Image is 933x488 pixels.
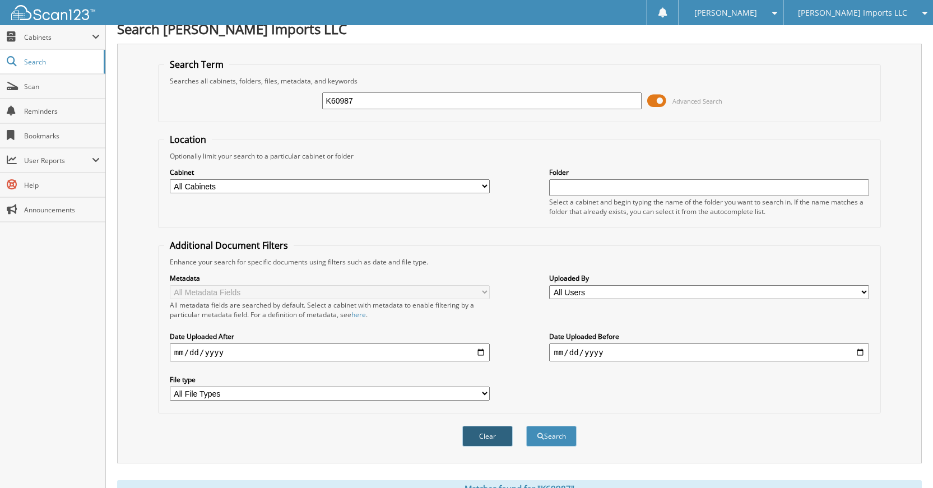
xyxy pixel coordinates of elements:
button: Clear [462,426,513,447]
label: Date Uploaded After [170,332,490,341]
div: Searches all cabinets, folders, files, metadata, and keywords [164,76,875,86]
span: Help [24,180,100,190]
label: Cabinet [170,168,490,177]
img: scan123-logo-white.svg [11,5,95,20]
label: File type [170,375,490,384]
span: [PERSON_NAME] Imports LLC [798,10,907,16]
span: Cabinets [24,32,92,42]
span: Bookmarks [24,131,100,141]
span: [PERSON_NAME] [694,10,757,16]
div: Enhance your search for specific documents using filters such as date and file type. [164,257,875,267]
label: Metadata [170,273,490,283]
h1: Search [PERSON_NAME] Imports LLC [117,20,922,38]
div: Select a cabinet and begin typing the name of the folder you want to search in. If the name match... [549,197,869,216]
legend: Additional Document Filters [164,239,294,252]
legend: Search Term [164,58,229,71]
label: Date Uploaded Before [549,332,869,341]
label: Folder [549,168,869,177]
legend: Location [164,133,212,146]
input: start [170,343,490,361]
div: All metadata fields are searched by default. Select a cabinet with metadata to enable filtering b... [170,300,490,319]
span: User Reports [24,156,92,165]
span: Advanced Search [672,97,722,105]
span: Announcements [24,205,100,215]
a: here [351,310,366,319]
div: Optionally limit your search to a particular cabinet or folder [164,151,875,161]
span: Reminders [24,106,100,116]
button: Search [526,426,577,447]
input: end [549,343,869,361]
span: Search [24,57,98,67]
span: Scan [24,82,100,91]
label: Uploaded By [549,273,869,283]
